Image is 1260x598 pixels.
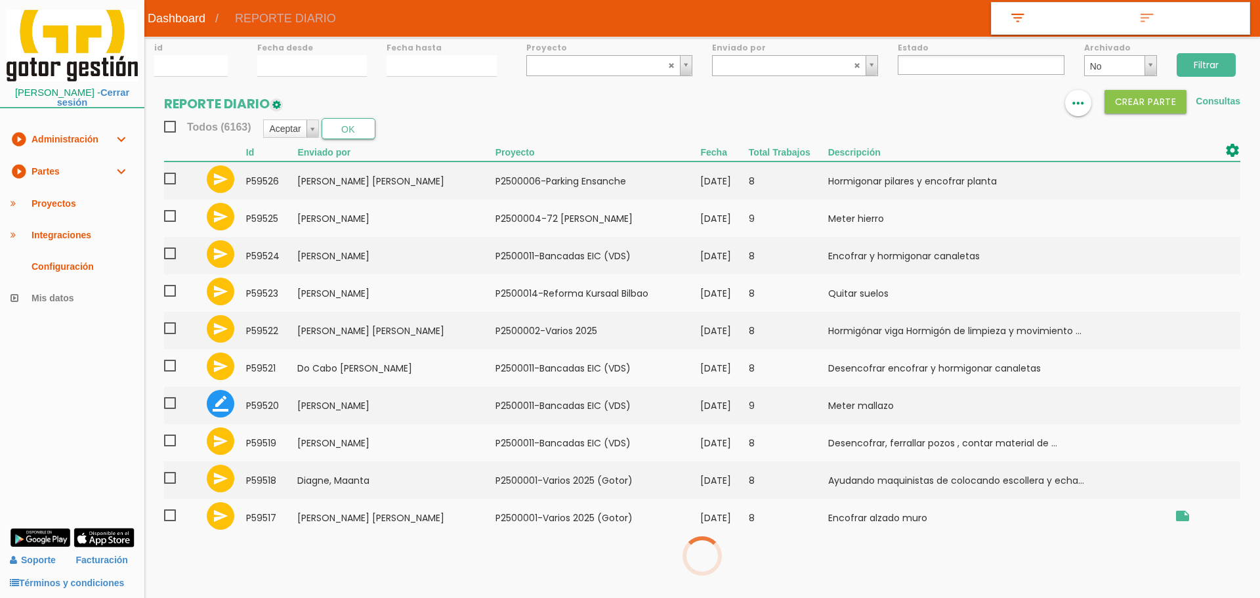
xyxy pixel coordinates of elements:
i: play_circle_filled [10,156,26,187]
i: sort [1137,10,1158,27]
i: Aranguren [1175,508,1190,524]
label: Proyecto [526,42,692,53]
th: Fecha [700,142,748,161]
td: P2500011-Bancadas EIC (VDS) [495,237,701,274]
td: 59524 [246,237,298,274]
td: 8 [749,274,828,312]
td: 8 [749,312,828,349]
td: Quitar suelos [828,274,1166,312]
a: Crear PARTE [1104,96,1187,106]
a: Facturación [76,549,128,572]
i: send [213,471,228,486]
th: Id [246,142,298,161]
label: id [154,42,228,53]
td: Encofrar alzado muro [828,499,1166,536]
td: 59521 [246,349,298,387]
td: [PERSON_NAME] [297,387,495,424]
td: Meter mallazo [828,387,1166,424]
th: Total Trabajos [749,142,828,161]
h2: REPORTE DIARIO [164,96,283,111]
span: REPORTE DIARIO [225,2,346,35]
td: 9 [749,387,828,424]
td: Desencofrar encofrar y hormigonar canaletas [828,349,1166,387]
span: Todos (6163) [164,119,251,135]
a: sort [1121,3,1250,34]
label: Fecha hasta [387,42,497,53]
td: 59522 [246,312,298,349]
a: Términos y condiciones [10,578,124,588]
td: [DATE] [700,274,748,312]
td: Hormigónar viga Hormigón de limpieza y movimiento ... [828,312,1166,349]
i: send [213,171,228,187]
label: Estado [898,42,1064,53]
th: Enviado por [297,142,495,161]
td: 8 [749,424,828,461]
td: Do Cabo [PERSON_NAME] [297,349,495,387]
i: send [213,358,228,374]
label: Fecha desde [257,42,367,53]
i: send [213,246,228,262]
i: send [213,284,228,299]
td: [PERSON_NAME] [297,424,495,461]
td: P2500014-Reforma Kursaal Bilbao [495,274,701,312]
i: border_color [213,396,228,412]
img: app-store.png [73,528,135,547]
td: P2500006-Parking Ensanche [495,161,701,200]
td: 8 [749,461,828,499]
i: send [213,508,228,524]
td: [DATE] [700,200,748,237]
i: filter_list [1007,10,1028,27]
td: Desencofrar, ferrallar pozos , contar material de ... [828,424,1166,461]
i: send [213,209,228,224]
td: [DATE] [700,312,748,349]
td: 8 [749,499,828,536]
img: edit-1.png [270,98,283,112]
td: 59519 [246,424,298,461]
span: No [1090,56,1140,77]
th: Proyecto [495,142,701,161]
i: send [213,321,228,337]
td: Ayudando maquinistas de colocando escollera y echa... [828,461,1166,499]
td: Diagne, Maanta [297,461,495,499]
label: Archivado [1084,42,1158,53]
input: Filtrar [1177,53,1236,77]
button: OK [322,118,375,139]
td: [DATE] [700,461,748,499]
td: [DATE] [700,237,748,274]
i: more_horiz [1070,90,1087,116]
td: Encofrar y hormigonar canaletas [828,237,1166,274]
i: expand_more [113,123,129,155]
td: [DATE] [700,349,748,387]
td: [DATE] [700,161,748,200]
td: P2500001-Varios 2025 (Gotor) [495,499,701,536]
span: Aceptar [269,120,301,137]
td: 8 [749,349,828,387]
td: [DATE] [700,387,748,424]
td: P2500001-Varios 2025 (Gotor) [495,461,701,499]
td: P2500004-72 [PERSON_NAME] [495,200,701,237]
img: google-play.png [10,528,71,547]
a: Consultas [1196,96,1240,106]
i: expand_more [113,156,129,187]
td: 59523 [246,274,298,312]
td: P2500011-Bancadas EIC (VDS) [495,349,701,387]
label: Enviado por [712,42,878,53]
a: No [1084,55,1158,76]
img: itcons-logo [7,10,138,81]
td: [PERSON_NAME] [297,200,495,237]
td: [PERSON_NAME] [297,237,495,274]
td: 59520 [246,387,298,424]
td: [PERSON_NAME] [297,274,495,312]
th: Descripción [828,142,1166,161]
a: Cerrar sesión [57,87,129,108]
td: 9 [749,200,828,237]
td: [DATE] [700,424,748,461]
td: [DATE] [700,499,748,536]
td: P2500002-Varios 2025 [495,312,701,349]
td: Hormigonar pilares y encofrar planta [828,161,1166,200]
td: [PERSON_NAME] [PERSON_NAME] [297,499,495,536]
td: 59517 [246,499,298,536]
td: P2500011-Bancadas EIC (VDS) [495,424,701,461]
a: filter_list [992,3,1121,34]
td: [PERSON_NAME] [PERSON_NAME] [297,312,495,349]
